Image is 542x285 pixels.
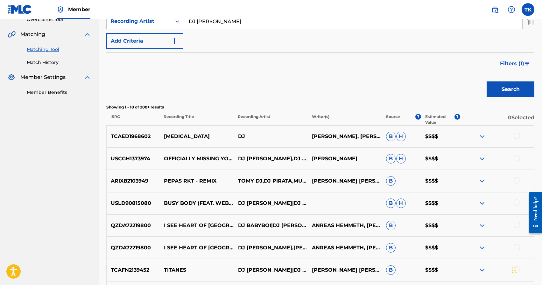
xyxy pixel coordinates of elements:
a: Overclaims Tool [27,16,91,23]
img: expand [478,177,486,185]
span: B [386,154,396,163]
div: Help [505,3,518,16]
p: I SEE HEART OF [GEOGRAPHIC_DATA] [160,222,234,229]
img: help [508,6,515,13]
p: BUSY BODY (FEAT. WEBBIE & [PERSON_NAME]) [160,199,234,207]
p: $$$$ [421,266,460,274]
p: Writer(s) [308,114,382,125]
p: TITANES [160,266,234,274]
p: $$$$ [421,133,460,140]
p: DJ [PERSON_NAME]|DJ CANNON|DJ EFFECT [234,199,308,207]
span: Filters ( 1 ) [500,60,524,67]
p: QZDA72219800 [107,222,160,229]
span: Member Settings [20,73,66,81]
img: MLC Logo [8,5,32,14]
button: Add Criteria [106,33,183,49]
span: B [386,243,396,253]
p: PEPAS RKT - REMIX [160,177,234,185]
img: expand [478,199,486,207]
p: $$$$ [421,155,460,163]
p: [MEDICAL_DATA] [160,133,234,140]
a: Matching Tool [27,46,91,53]
p: [PERSON_NAME] [PERSON_NAME] [308,266,382,274]
p: Recording Title [159,114,234,125]
span: H [396,132,406,141]
span: ? [415,114,421,120]
div: Перетащить [512,261,516,280]
span: B [386,176,396,186]
p: Estimated Value [425,114,454,125]
img: Member Settings [8,73,15,81]
a: Public Search [489,3,501,16]
p: TOMY DJ,DJ PIRATA,MUPPET DJ [234,177,308,185]
p: ANREAS HEMMETH, [PERSON_NAME], [PERSON_NAME], [PERSON_NAME], [PERSON_NAME] [308,222,382,229]
a: Member Benefits [27,89,91,96]
p: [PERSON_NAME], [PERSON_NAME], [PERSON_NAME], [PERSON_NAME], [PERSON_NAME], [PERSON_NAME] [308,133,382,140]
p: 0 Selected [460,114,534,125]
p: [PERSON_NAME] [PERSON_NAME] [308,177,382,185]
p: $$$$ [421,244,460,252]
p: DJ [PERSON_NAME]|DJ [PERSON_NAME]|DJ [PERSON_NAME]|DJ [PERSON_NAME]|DJ [PERSON_NAME] [234,266,308,274]
div: Виджет чата [510,254,542,285]
span: H [396,198,406,208]
span: B [386,198,396,208]
p: DJ [PERSON_NAME],DJ [PERSON_NAME],DJ [PERSON_NAME] [234,155,308,163]
img: expand [83,73,91,81]
p: I SEE HEART OF [GEOGRAPHIC_DATA] [160,244,234,252]
p: Recording Artist [234,114,308,125]
p: $$$$ [421,177,460,185]
img: search [491,6,499,13]
p: DJ [234,133,308,140]
p: TCAED1968602 [107,133,160,140]
img: expand [478,155,486,163]
button: Filters (1) [496,56,534,72]
img: expand [478,222,486,229]
span: H [396,154,406,163]
img: expand [478,133,486,140]
p: USLD90815080 [107,199,160,207]
iframe: Chat Widget [510,254,542,285]
div: Recording Artist [110,17,168,25]
span: B [386,221,396,230]
p: DJ [PERSON_NAME],[PERSON_NAME],DJ [PERSON_NAME] [234,244,308,252]
img: 9d2ae6d4665cec9f34b9.svg [171,37,178,45]
p: DJ BABYBOI|DJ [PERSON_NAME]|DJ [PERSON_NAME] [234,222,308,229]
p: [PERSON_NAME] [308,155,382,163]
button: Search [487,81,534,97]
p: $$$$ [421,199,460,207]
p: TCAFN2139452 [107,266,160,274]
img: expand [478,244,486,252]
p: OFFICIALLY MISSING YOU (DJ [PERSON_NAME], [PERSON_NAME] & DJ [PERSON_NAME] MIX) [160,155,234,163]
p: ARIXB2103949 [107,177,160,185]
div: User Menu [522,3,534,16]
img: Delete Criterion [527,13,534,29]
img: expand [478,266,486,274]
p: USCGH1373974 [107,155,160,163]
p: Source [386,114,400,125]
p: QZDA72219800 [107,244,160,252]
p: ANREAS HEMMETH, [PERSON_NAME], [PERSON_NAME], [PERSON_NAME], [PERSON_NAME] [308,244,382,252]
img: expand [83,31,91,38]
p: $$$$ [421,222,460,229]
img: Matching [8,31,16,38]
iframe: Resource Center [524,187,542,238]
p: ISRC [106,114,159,125]
p: Showing 1 - 10 of 200+ results [106,104,534,110]
a: Match History [27,59,91,66]
span: B [386,132,396,141]
span: Matching [20,31,45,38]
span: B [386,265,396,275]
img: Top Rightsholder [57,6,64,13]
span: ? [454,114,460,120]
img: filter [524,62,530,66]
span: Member [68,6,90,13]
